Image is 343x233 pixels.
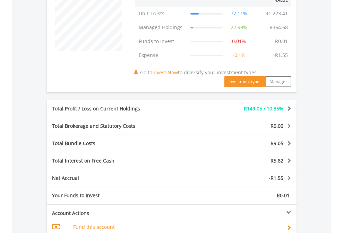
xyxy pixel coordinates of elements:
[152,69,178,76] a: Invest Now
[262,7,291,20] td: R1 223.41
[135,34,187,48] td: Funds to Invest
[271,157,283,164] span: R5.82
[73,222,278,232] td: Fund this account
[47,140,192,147] div: Total Bundle Costs
[47,192,172,199] div: Your Funds to Invest
[244,105,283,112] span: R149.05 / 10.35%
[47,105,192,112] div: Total Profit / Loss on Current Holdings
[47,175,192,182] div: Net Accrual
[226,7,252,20] td: 77.11%
[47,123,192,130] div: Total Brokerage and Statutory Costs
[270,48,291,62] td: -R1.55
[47,210,172,217] div: Account Actions
[277,192,290,199] span: R0.01
[226,20,252,34] td: 22.99%
[271,140,283,147] span: R9.05
[269,175,283,181] span: -R1.55
[271,123,283,129] span: R0.00
[266,20,291,34] td: R364.68
[226,48,252,62] td: -0.1%
[135,20,187,34] td: Managed Holdings
[47,157,192,164] div: Total Interest on Free Cash
[272,34,291,48] td: R0.01
[265,76,291,87] button: Manager
[226,34,252,48] td: 0.01%
[135,48,187,62] td: Expense
[135,7,187,20] td: Unit Trusts
[224,76,266,87] button: Investment types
